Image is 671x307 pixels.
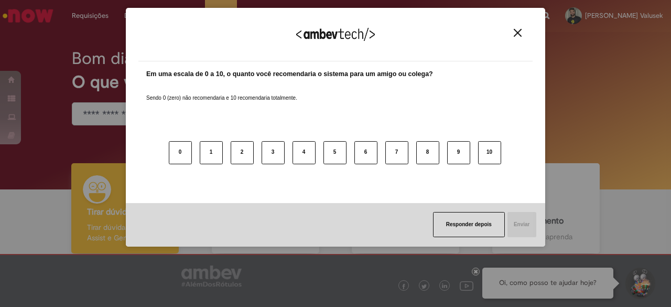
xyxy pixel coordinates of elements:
[511,28,525,37] button: Close
[433,212,505,237] button: Responder depois
[447,141,470,164] button: 9
[416,141,439,164] button: 8
[323,141,347,164] button: 5
[146,69,433,79] label: Em uma escala de 0 a 10, o quanto você recomendaria o sistema para um amigo ou colega?
[478,141,501,164] button: 10
[200,141,223,164] button: 1
[262,141,285,164] button: 3
[293,141,316,164] button: 4
[385,141,408,164] button: 7
[169,141,192,164] button: 0
[354,141,377,164] button: 6
[296,28,375,41] img: Logo Ambevtech
[514,29,522,37] img: Close
[146,82,297,102] label: Sendo 0 (zero) não recomendaria e 10 recomendaria totalmente.
[231,141,254,164] button: 2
